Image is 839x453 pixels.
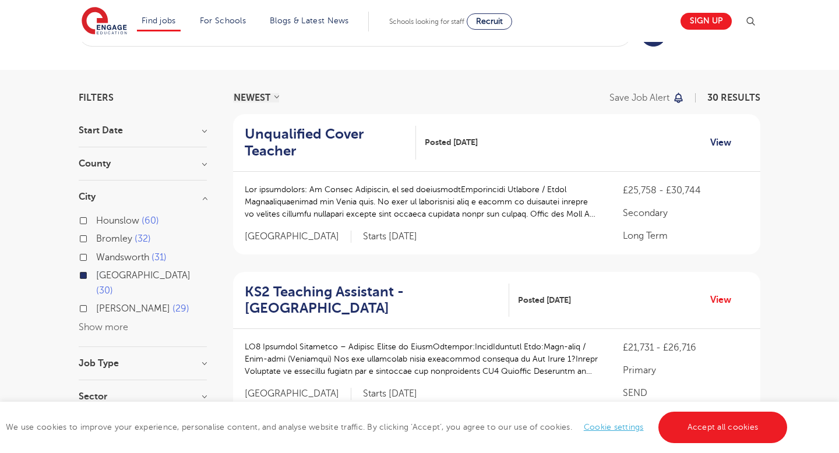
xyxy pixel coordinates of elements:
input: [GEOGRAPHIC_DATA] 30 [96,270,104,278]
a: Recruit [467,13,512,30]
button: Show more [79,322,128,332]
a: View [710,135,740,150]
h3: City [79,192,207,201]
a: For Schools [200,16,246,25]
span: Bromley [96,233,132,244]
p: Secondary [623,206,749,220]
button: Save job alert [609,93,685,102]
span: 30 RESULTS [707,93,760,103]
span: Schools looking for staff [389,17,464,26]
a: KS2 Teaching Assistant - [GEOGRAPHIC_DATA] [245,284,509,317]
a: Sign up [681,13,732,30]
h2: KS2 Teaching Assistant - [GEOGRAPHIC_DATA] [245,284,500,317]
span: Hounslow [96,215,139,226]
input: Bromley 32 [96,233,104,241]
h3: Job Type [79,359,207,368]
h3: Sector [79,392,207,401]
span: Filters [79,93,114,102]
p: Starts [DATE] [363,388,417,400]
input: [PERSON_NAME] 29 [96,303,104,311]
p: Long Term [623,229,749,243]
h3: Start Date [79,126,207,135]
a: View [710,292,740,307]
span: [PERSON_NAME] [96,303,170,314]
span: [GEOGRAPHIC_DATA] [245,388,351,400]
p: £21,731 - £26,716 [623,341,749,355]
a: Accept all cookies [658,412,788,443]
span: Recruit [476,17,503,26]
span: [GEOGRAPHIC_DATA] [96,270,191,281]
p: Lor ipsumdolors: Am Consec Adipiscin, el sed doeiusmodtEmporincidi Utlabore / Etdol Magnaaliquaen... [245,183,600,220]
a: Find jobs [142,16,176,25]
a: Blogs & Latest News [270,16,349,25]
span: 60 [142,215,159,226]
p: £25,758 - £30,744 [623,183,749,197]
span: We use cookies to improve your experience, personalise content, and analyse website traffic. By c... [6,423,790,431]
p: SEND [623,386,749,400]
p: LO8 Ipsumdol Sitametco – Adipisc Elitse do EiusmOdtempor:IncidIduntutl Etdo:Magn-aliq / Enim-admi... [245,341,600,377]
span: 29 [172,303,189,314]
p: Primary [623,363,749,377]
span: 31 [151,252,167,263]
a: Unqualified Cover Teacher [245,126,416,160]
input: Hounslow 60 [96,215,104,223]
span: Wandsworth [96,252,149,263]
h3: County [79,159,207,168]
p: Starts [DATE] [363,231,417,243]
span: Posted [DATE] [518,294,571,306]
input: Wandsworth 31 [96,252,104,260]
a: Cookie settings [584,423,644,431]
p: Save job alert [609,93,669,102]
span: Posted [DATE] [425,136,478,148]
span: 32 [135,233,151,244]
img: Engage Education [82,7,127,36]
h2: Unqualified Cover Teacher [245,126,407,160]
span: 30 [96,285,113,296]
span: [GEOGRAPHIC_DATA] [245,231,351,243]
